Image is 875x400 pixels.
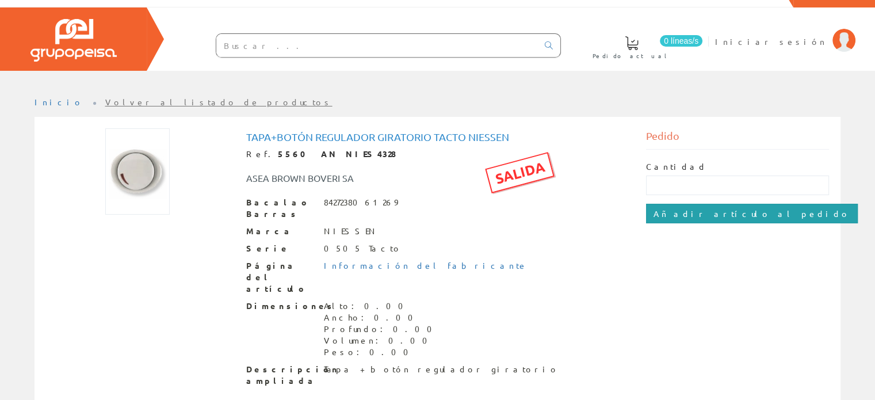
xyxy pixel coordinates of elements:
font: Ref. [246,148,278,159]
a: Inicio [35,97,83,107]
font: Cantidad [646,161,707,172]
a: Información del fabricante [324,260,528,271]
input: Añadir artículo al pedido [646,204,858,223]
a: Iniciar sesión [715,26,855,37]
font: Iniciar sesión [715,36,827,47]
font: 8427238061269 [324,197,398,207]
a: Volver al listado de productos [105,97,333,107]
font: ASEA BROWN BOVERI SA [246,172,354,184]
font: Marca [246,226,294,236]
img: Foto artículo Tapa+botón Regulador Giratorio Tacto Niessen (112.31155778894x150) [105,128,170,215]
font: 0505 Tacto [324,243,402,253]
font: Descripción ampliada [246,364,339,386]
font: Ancho: 0.00 [324,312,420,322]
font: 0 líneas/s [664,36,698,45]
font: Página del artículo [246,260,307,294]
font: Dimensiones [246,300,336,311]
font: Pedido actual [593,51,671,60]
font: Alto: 0.00 [324,300,410,311]
font: Peso: 0.00 [324,346,415,357]
font: Tapa+botón Regulador Giratorio Tacto Niessen [246,131,509,143]
img: Grupo Peisa [30,19,117,62]
font: Profundo: 0.00 [324,323,439,334]
font: Volumen: 0.00 [324,335,434,345]
font: 5560 AN NIES4328 [278,148,396,159]
font: Tapa + botón regulador giratorio [324,364,559,374]
font: Serie [246,243,290,253]
font: Pedido [646,129,679,142]
font: Bacalao Barras [246,197,310,219]
font: NIESSEN [324,226,378,236]
font: SALIDA [493,157,546,187]
input: Buscar ... [216,34,538,57]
